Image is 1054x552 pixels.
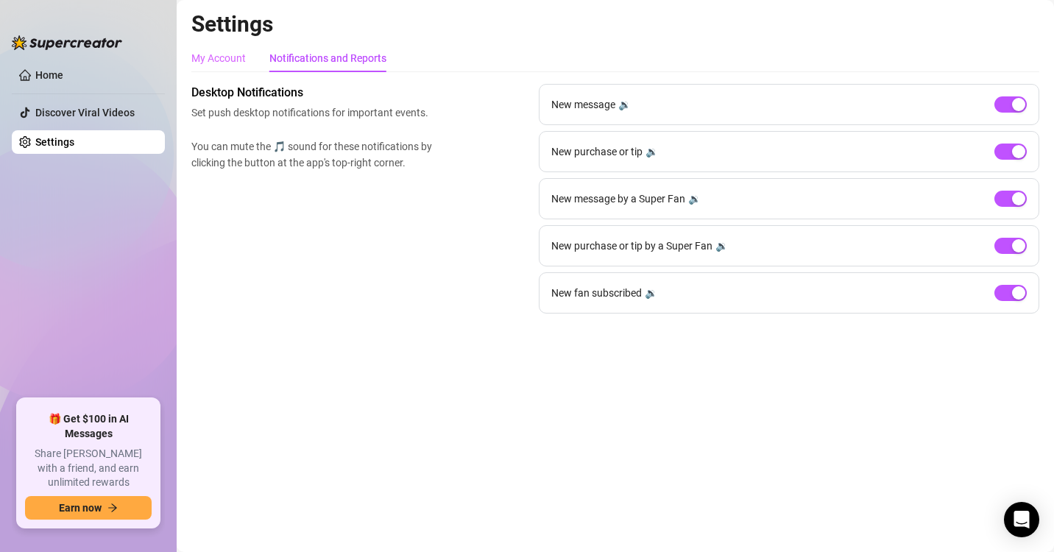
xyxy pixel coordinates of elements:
span: Share [PERSON_NAME] with a friend, and earn unlimited rewards [25,447,152,490]
span: Desktop Notifications [191,84,439,102]
span: 🎁 Get $100 in AI Messages [25,412,152,441]
a: Home [35,69,63,81]
div: 🔉 [646,144,658,160]
span: New purchase or tip by a Super Fan [551,238,712,254]
h2: Settings [191,10,1039,38]
div: 🔉 [645,285,657,301]
span: Set push desktop notifications for important events. [191,105,439,121]
span: You can mute the 🎵 sound for these notifications by clicking the button at the app's top-right co... [191,138,439,171]
button: Earn nowarrow-right [25,496,152,520]
div: 🔉 [618,96,631,113]
span: New purchase or tip [551,144,643,160]
div: 🔉 [715,238,728,254]
a: Settings [35,136,74,148]
div: Open Intercom Messenger [1004,502,1039,537]
span: New fan subscribed [551,285,642,301]
div: My Account [191,50,246,66]
a: Discover Viral Videos [35,107,135,118]
span: New message [551,96,615,113]
span: Earn now [59,502,102,514]
img: logo-BBDzfeDw.svg [12,35,122,50]
span: arrow-right [107,503,118,513]
div: 🔉 [688,191,701,207]
span: New message by a Super Fan [551,191,685,207]
div: Notifications and Reports [269,50,386,66]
